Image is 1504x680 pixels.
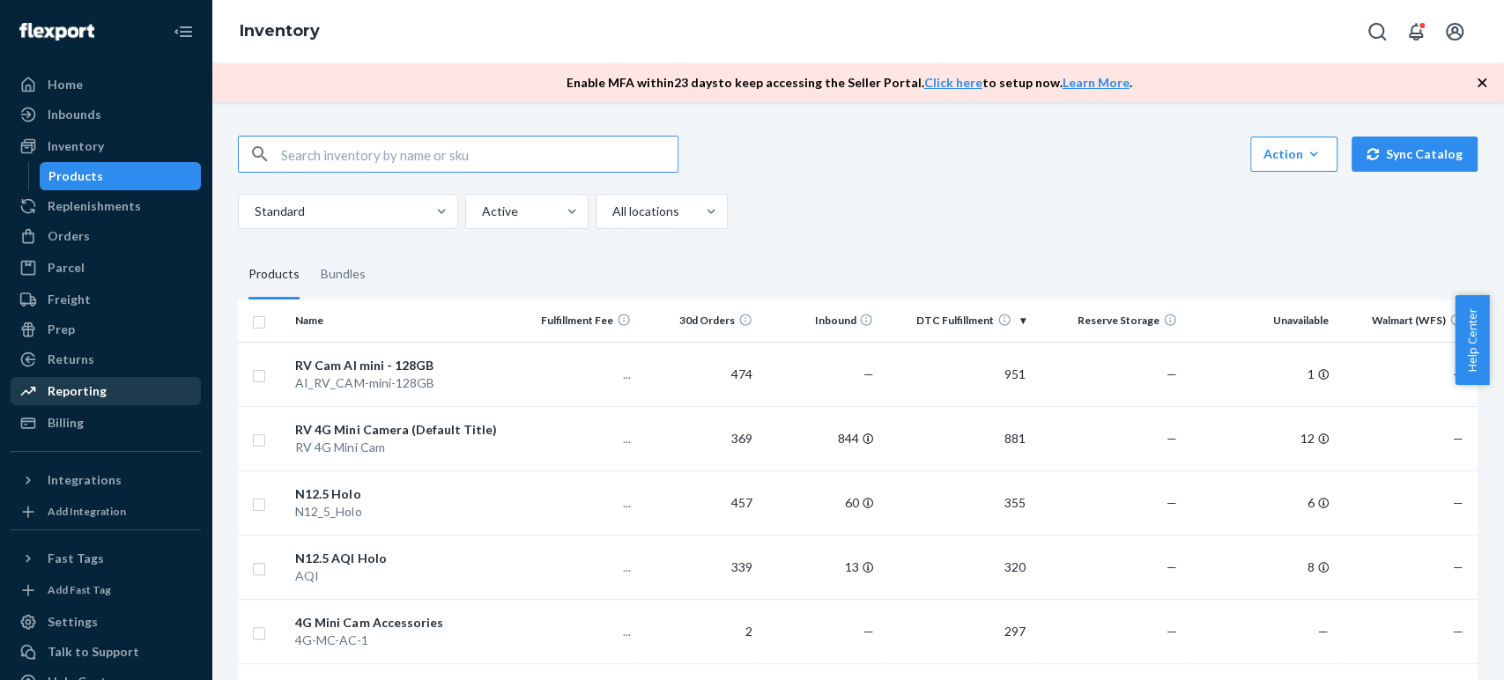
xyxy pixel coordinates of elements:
[759,299,881,342] th: Inbound
[11,192,201,220] a: Replenishments
[226,6,334,57] ol: breadcrumbs
[1184,342,1336,406] td: 1
[166,14,201,49] button: Close Navigation
[11,608,201,636] a: Settings
[1184,406,1336,470] td: 12
[11,377,201,405] a: Reporting
[638,342,759,406] td: 474
[523,366,631,383] p: ...
[48,137,104,155] div: Inventory
[48,197,141,215] div: Replenishments
[48,291,91,308] div: Freight
[1455,295,1489,385] button: Help Center
[1184,535,1336,599] td: 8
[48,167,103,185] div: Products
[48,76,83,93] div: Home
[1063,75,1130,90] a: Learn More
[880,342,1032,406] td: 951
[11,544,201,573] button: Fast Tags
[863,624,873,639] span: —
[1352,137,1478,172] button: Sync Catalog
[295,421,508,439] div: RV 4G Mini Camera (Default Title)
[48,471,122,489] div: Integrations
[1398,14,1434,49] button: Open notifications
[11,409,201,437] a: Billing
[1453,431,1463,446] span: —
[11,466,201,494] button: Integrations
[611,203,612,220] input: All locations
[1360,14,1395,49] button: Open Search Box
[48,351,94,368] div: Returns
[880,470,1032,535] td: 355
[48,550,104,567] div: Fast Tags
[11,254,201,282] a: Parcel
[638,599,759,663] td: 2
[523,558,631,576] p: ...
[48,613,98,631] div: Settings
[295,485,508,503] div: N12.5 Holo
[1167,559,1177,574] span: —
[880,535,1032,599] td: 320
[1453,624,1463,639] span: —
[321,250,366,299] div: Bundles
[880,599,1032,663] td: 297
[523,494,631,512] p: ...
[1336,299,1478,342] th: Walmart (WFS)
[19,23,94,41] img: Flexport logo
[1167,366,1177,381] span: —
[11,222,201,250] a: Orders
[253,203,255,220] input: Standard
[288,299,515,342] th: Name
[295,374,508,392] div: AI_RV_CAM-mini-128GB
[1263,145,1324,163] div: Action
[295,550,508,567] div: N12.5 AQI Holo
[1184,299,1336,342] th: Unavailable
[295,614,508,632] div: 4G Mini Cam Accessories
[11,580,201,601] a: Add Fast Tag
[295,439,508,456] div: RV 4G Mini Cam
[1453,366,1463,381] span: —
[880,299,1032,342] th: DTC Fulfillment
[11,345,201,373] a: Returns
[516,299,638,342] th: Fulfillment Fee
[11,285,201,314] a: Freight
[759,470,881,535] td: 60
[295,357,508,374] div: RV Cam AI mini - 128GB
[1033,299,1184,342] th: Reserve Storage
[1184,470,1336,535] td: 6
[11,638,201,666] a: Talk to Support
[523,430,631,447] p: ...
[480,203,482,220] input: Active
[863,366,873,381] span: —
[281,137,678,172] input: Search inventory by name or sku
[240,21,320,41] a: Inventory
[1250,137,1337,172] button: Action
[48,321,75,338] div: Prep
[48,504,126,519] div: Add Integration
[638,406,759,470] td: 369
[759,406,881,470] td: 844
[759,535,881,599] td: 13
[1318,624,1329,639] span: —
[48,106,101,123] div: Inbounds
[295,632,508,649] div: 4G-MC-AC-1
[248,250,300,299] div: Products
[11,501,201,522] a: Add Integration
[48,582,111,597] div: Add Fast Tag
[523,623,631,640] p: ...
[1453,559,1463,574] span: —
[48,227,90,245] div: Orders
[48,414,84,432] div: Billing
[924,75,982,90] a: Click here
[48,382,107,400] div: Reporting
[11,315,201,344] a: Prep
[11,70,201,99] a: Home
[48,643,139,661] div: Talk to Support
[1167,624,1177,639] span: —
[11,132,201,160] a: Inventory
[40,162,202,190] a: Products
[1167,431,1177,446] span: —
[295,503,508,521] div: N12_5_Holo
[1437,14,1472,49] button: Open account menu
